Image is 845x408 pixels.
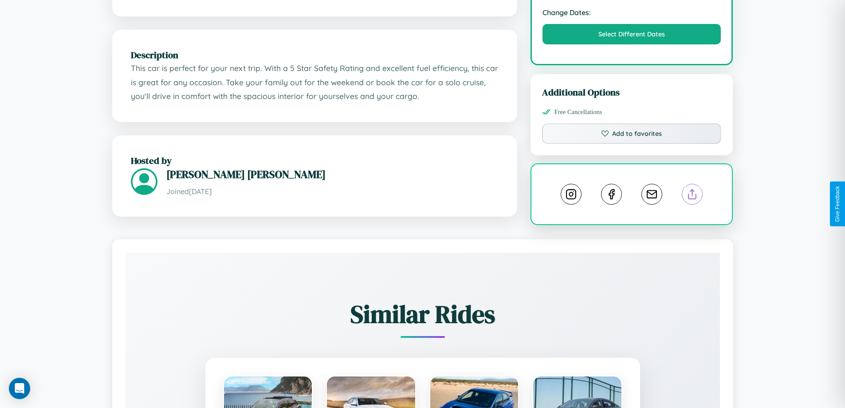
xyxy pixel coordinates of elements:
strong: Change Dates: [542,8,721,17]
button: Add to favorites [542,123,722,144]
h3: [PERSON_NAME] [PERSON_NAME] [166,167,499,182]
p: This car is perfect for your next trip. With a 5 Star Safety Rating and excellent fuel efficiency... [131,61,499,103]
button: Select Different Dates [542,24,721,44]
div: Open Intercom Messenger [9,378,30,399]
h2: Similar Rides [157,297,689,331]
h2: Hosted by [131,154,499,167]
span: Free Cancellations [554,108,602,116]
div: Give Feedback [834,186,841,222]
h2: Description [131,48,499,61]
h3: Additional Options [542,86,722,99]
p: Joined [DATE] [166,185,499,198]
